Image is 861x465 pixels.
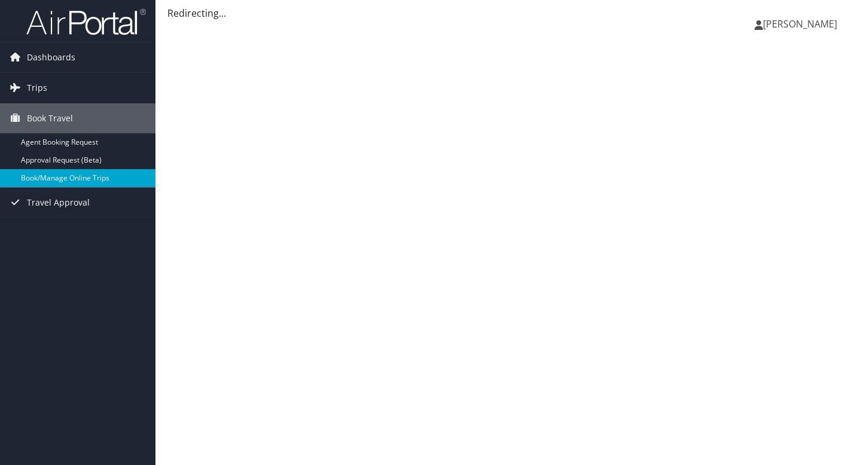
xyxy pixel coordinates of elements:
img: airportal-logo.png [26,8,146,36]
span: Trips [27,73,47,103]
span: Dashboards [27,42,75,72]
span: Book Travel [27,103,73,133]
span: [PERSON_NAME] [763,17,837,30]
a: [PERSON_NAME] [755,6,849,42]
span: Travel Approval [27,188,90,218]
div: Redirecting... [167,6,849,20]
